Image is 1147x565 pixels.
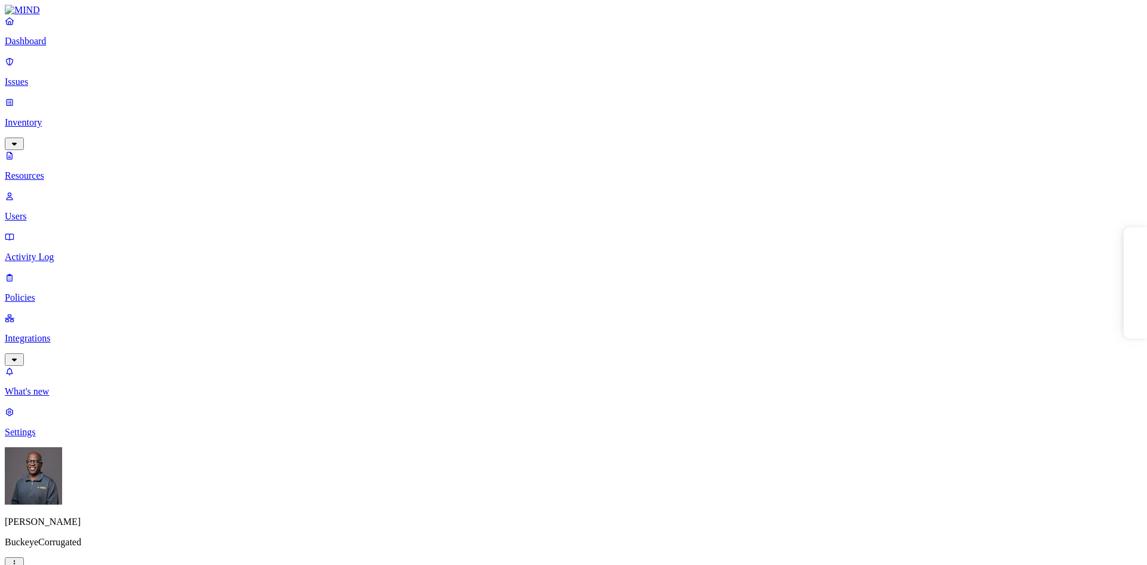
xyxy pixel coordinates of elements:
[5,211,1142,222] p: Users
[5,447,62,505] img: Gregory Thomas
[5,252,1142,262] p: Activity Log
[5,292,1142,303] p: Policies
[5,5,40,16] img: MIND
[5,537,1142,548] p: BuckeyeCorrugated
[5,427,1142,438] p: Settings
[5,333,1142,344] p: Integrations
[5,77,1142,87] p: Issues
[5,117,1142,128] p: Inventory
[5,170,1142,181] p: Resources
[5,386,1142,397] p: What's new
[5,517,1142,527] p: [PERSON_NAME]
[5,36,1142,47] p: Dashboard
